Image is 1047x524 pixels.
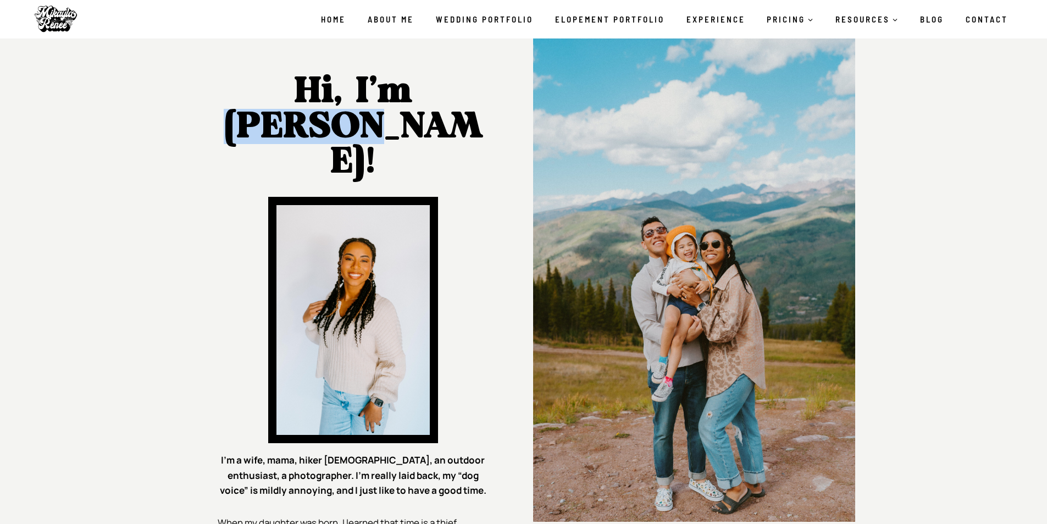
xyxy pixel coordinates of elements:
[909,8,955,31] a: Blog
[544,8,675,31] a: Elopement Portfolio
[756,8,825,31] button: Child menu of PRICING
[955,8,1019,31] a: Contact
[824,8,909,31] button: Child menu of RESOURCES
[310,8,1019,31] nav: Primary Navigation
[425,8,544,31] a: Wedding Portfolio
[224,74,483,179] strong: Hi, I’m [PERSON_NAME]!
[675,8,756,31] a: Experience
[357,8,425,31] a: About Me
[220,454,486,496] strong: I’m a wife, mama, hiker [DEMOGRAPHIC_DATA], an outdoor enthusiast, a photographer. I’m really lai...
[310,8,357,31] a: Home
